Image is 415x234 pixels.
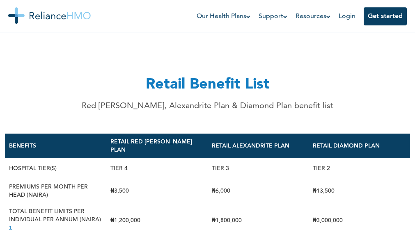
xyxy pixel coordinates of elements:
a: Login [339,13,355,20]
button: Get started [364,7,407,25]
th: RETAIL ALEXANDRITE PLAN [208,134,309,158]
td: ₦3,500 [106,179,208,203]
th: RETAIL RED [PERSON_NAME] PLAN [106,134,208,158]
a: Support [259,11,287,21]
a: Our Health Plans [197,11,250,21]
a: 1 [9,225,12,230]
th: RETAIL DIAMOND PLAN [309,134,410,158]
td: PREMIUMS PER MONTH PER HEAD (NAIRA) [5,179,106,203]
td: TIER 2 [309,158,410,179]
td: TIER 4 [106,158,208,179]
a: Resources [296,11,330,21]
td: ₦13,500 [309,179,410,203]
th: BENEFITS [5,134,106,158]
td: HOSPITAL TIER(S) [5,158,106,179]
h1: Retail Benefit List [82,75,333,95]
td: TIER 3 [208,158,309,179]
img: Reliance HMO's Logo [8,7,91,24]
td: ₦6,000 [208,179,309,203]
p: Red [PERSON_NAME], Alexandrite Plan & Diamond Plan benefit list [82,100,333,112]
